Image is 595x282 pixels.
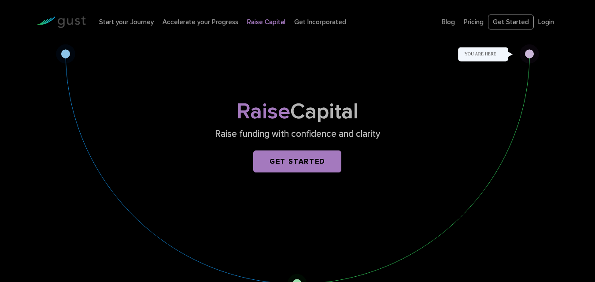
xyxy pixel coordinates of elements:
[127,128,468,140] p: Raise funding with confidence and clarity
[253,150,341,172] a: Get Started
[123,102,471,122] h1: Capital
[464,18,484,26] a: Pricing
[37,16,86,28] img: Gust Logo
[237,99,290,125] span: Raise
[247,18,285,26] a: Raise Capital
[488,15,534,30] a: Get Started
[538,18,554,26] a: Login
[99,18,154,26] a: Start your Journey
[163,18,238,26] a: Accelerate your Progress
[294,18,346,26] a: Get Incorporated
[442,18,455,26] a: Blog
